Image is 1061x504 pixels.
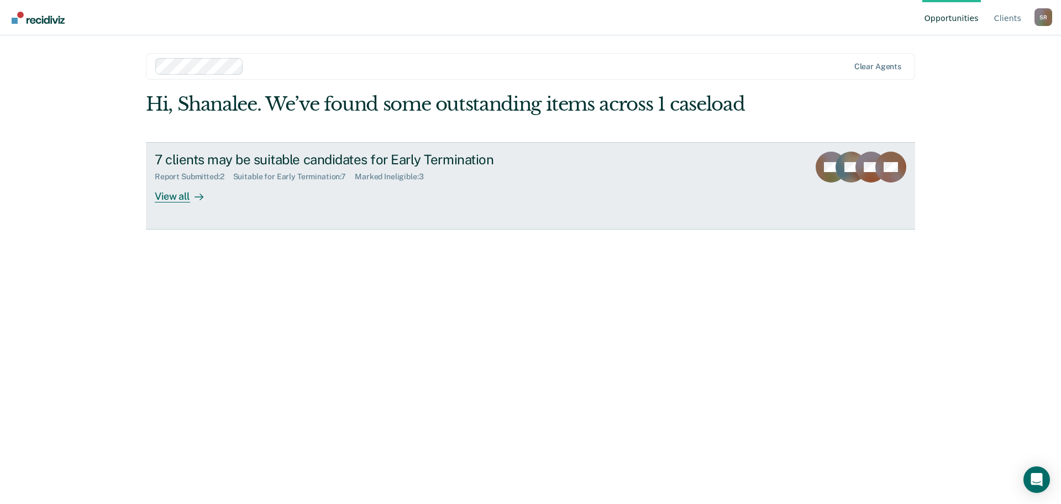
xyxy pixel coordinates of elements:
[155,172,233,181] div: Report Submitted : 2
[854,62,901,71] div: Clear agents
[146,93,761,116] div: Hi, Shanalee. We’ve found some outstanding items across 1 caseload
[1023,466,1050,493] div: Open Intercom Messenger
[355,172,432,181] div: Marked Ineligible : 3
[1034,8,1052,26] div: S R
[155,181,217,202] div: View all
[155,152,543,168] div: 7 clients may be suitable candidates for Early Termination
[1034,8,1052,26] button: Profile dropdown button
[146,142,915,230] a: 7 clients may be suitable candidates for Early TerminationReport Submitted:2Suitable for Early Te...
[233,172,355,181] div: Suitable for Early Termination : 7
[12,12,65,24] img: Recidiviz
